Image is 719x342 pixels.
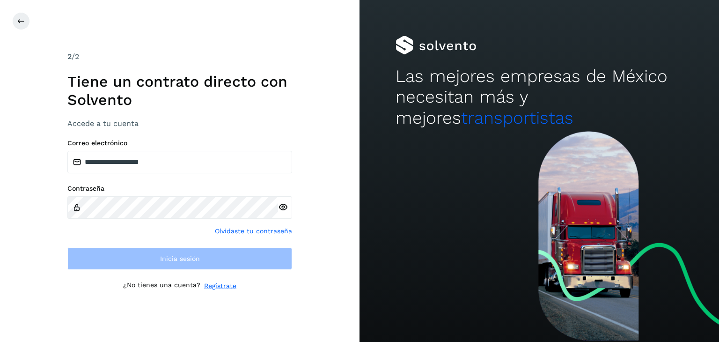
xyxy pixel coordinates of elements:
span: Inicia sesión [160,255,200,262]
h2: Las mejores empresas de México necesitan más y mejores [396,66,683,128]
label: Correo electrónico [67,139,292,147]
p: ¿No tienes una cuenta? [123,281,200,291]
div: /2 [67,51,292,62]
h3: Accede a tu cuenta [67,119,292,128]
a: Olvidaste tu contraseña [215,226,292,236]
h1: Tiene un contrato directo con Solvento [67,73,292,109]
span: transportistas [461,108,573,128]
button: Inicia sesión [67,247,292,270]
span: 2 [67,52,72,61]
a: Regístrate [204,281,236,291]
label: Contraseña [67,185,292,193]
